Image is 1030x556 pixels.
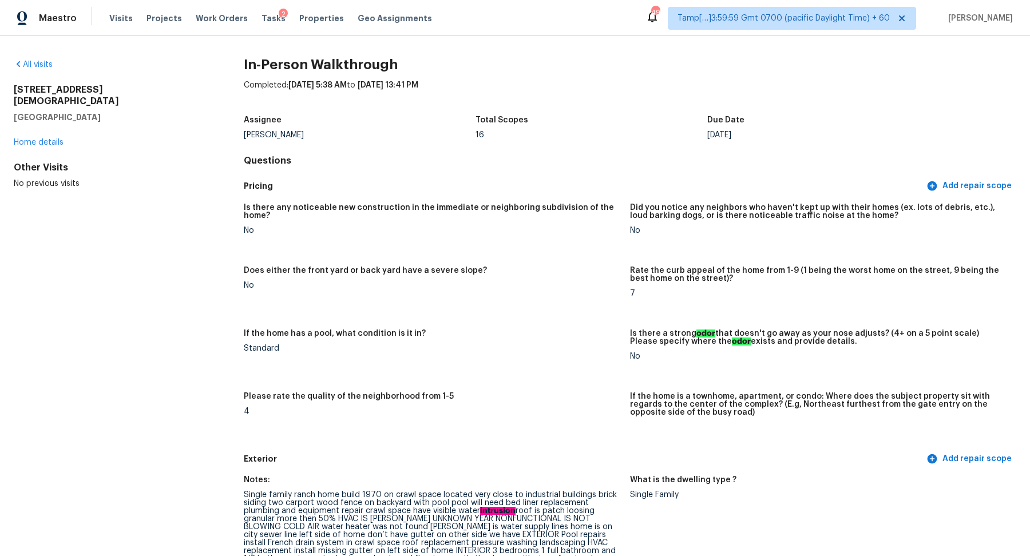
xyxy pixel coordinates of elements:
span: [DATE] 5:38 AM [288,81,347,89]
div: [PERSON_NAME] [244,131,476,139]
span: Add repair scope [929,179,1012,193]
span: [PERSON_NAME] [944,13,1013,24]
span: Work Orders [196,13,248,24]
span: [DATE] 13:41 PM [358,81,418,89]
div: 7 [630,289,1007,297]
span: No previous visits [14,180,80,188]
h5: Exterior [244,453,924,465]
span: Visits [109,13,133,24]
h5: If the home has a pool, what condition is it in? [244,329,426,337]
span: Maestro [39,13,77,24]
div: No [630,352,1007,360]
h5: Is there any noticeable new construction in the immediate or neighboring subdivision of the home? [244,204,621,220]
ah_el_jm_1744356538015: odor [696,329,715,337]
h5: Please rate the quality of the neighborhood from 1-5 [244,392,454,400]
div: Other Visits [14,162,207,173]
h5: [GEOGRAPHIC_DATA] [14,112,207,123]
div: No [630,227,1007,235]
button: Add repair scope [924,176,1016,197]
h5: What is the dwelling type ? [630,476,736,484]
span: Tasks [262,14,286,22]
h2: [STREET_ADDRESS][DEMOGRAPHIC_DATA] [14,84,207,107]
h5: Notes: [244,476,270,484]
span: Add repair scope [929,452,1012,466]
ah_el_jm_1744356628052: intrusion [480,507,516,515]
a: All visits [14,61,53,69]
ah_el_jm_1744356538015: odor [732,337,751,345]
div: 4 [244,407,621,415]
div: [DATE] [707,131,939,139]
h5: Total Scopes [476,116,528,124]
span: Projects [146,13,182,24]
h5: Does either the front yard or back yard have a severe slope? [244,267,487,275]
span: Geo Assignments [358,13,432,24]
h2: In-Person Walkthrough [244,59,1016,70]
div: 16 [476,131,707,139]
h5: Due Date [707,116,744,124]
h5: Pricing [244,180,924,192]
h5: If the home is a townhome, apartment, or condo: Where does the subject property sit with regards ... [630,392,1007,416]
a: Home details [14,138,64,146]
div: Standard [244,344,621,352]
h5: Rate the curb appeal of the home from 1-9 (1 being the worst home on the street, 9 being the best... [630,267,1007,283]
div: Single Family [630,491,1007,499]
h5: Assignee [244,116,282,124]
div: No [244,227,621,235]
div: 2 [279,9,288,20]
div: No [244,281,621,289]
div: 492 [651,7,659,18]
h4: Questions [244,155,1016,166]
span: Tamp[…]3:59:59 Gmt 0700 (pacific Daylight Time) + 60 [678,13,890,24]
h5: Is there a strong that doesn't go away as your nose adjusts? (4+ on a 5 point scale) Please speci... [630,329,1007,345]
span: Properties [299,13,344,24]
h5: Did you notice any neighbors who haven't kept up with their homes (ex. lots of debris, etc.), lou... [630,204,1007,220]
button: Add repair scope [924,448,1016,470]
div: Completed: to [244,80,1016,109]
